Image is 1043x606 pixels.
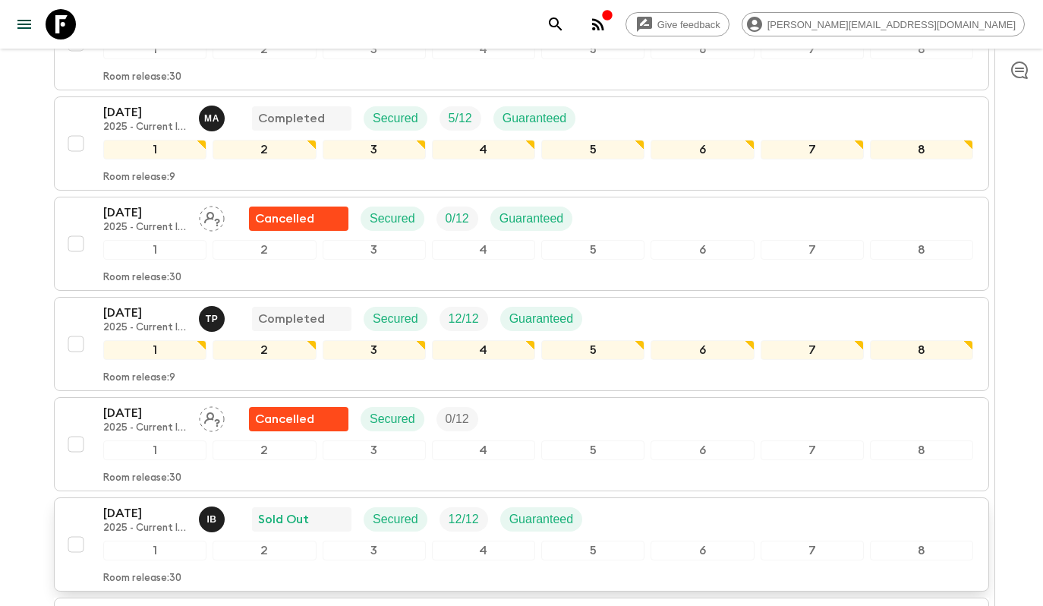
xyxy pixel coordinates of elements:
[373,510,418,529] p: Secured
[103,172,175,184] p: Room release: 9
[541,440,644,460] div: 5
[199,411,225,423] span: Assign pack leader
[651,39,754,59] div: 6
[432,541,535,560] div: 4
[206,513,216,526] p: I B
[761,240,864,260] div: 7
[103,222,187,234] p: 2025 - Current Itinerary
[436,207,478,231] div: Trip Fill
[213,440,316,460] div: 2
[440,106,481,131] div: Trip Fill
[199,511,228,523] span: Ivica Burić
[761,340,864,360] div: 7
[761,440,864,460] div: 7
[870,440,973,460] div: 8
[54,96,989,191] button: [DATE]2025 - Current ItineraryMargareta Andrea VrkljanCompletedSecuredTrip FillGuaranteed12345678...
[103,422,187,434] p: 2025 - Current Itinerary
[440,507,488,532] div: Trip Fill
[103,573,181,585] p: Room release: 30
[54,497,989,592] button: [DATE]2025 - Current ItineraryIvica BurićSold OutSecuredTrip FillGuaranteed12345678Room release:30
[103,504,187,522] p: [DATE]
[103,140,206,159] div: 1
[625,12,729,36] a: Give feedback
[103,240,206,260] div: 1
[432,340,535,360] div: 4
[361,407,424,431] div: Secured
[373,109,418,128] p: Secured
[255,410,314,428] p: Cancelled
[541,240,644,260] div: 5
[449,510,479,529] p: 12 / 12
[651,140,754,159] div: 6
[103,322,187,334] p: 2025 - Current Itinerary
[541,140,644,159] div: 5
[499,210,564,228] p: Guaranteed
[870,240,973,260] div: 8
[761,140,864,159] div: 7
[199,311,228,323] span: Tomislav Petrović
[446,410,469,428] p: 0 / 12
[249,207,348,231] div: Flash Pack cancellation
[449,310,479,328] p: 12 / 12
[436,407,478,431] div: Trip Fill
[103,304,187,322] p: [DATE]
[370,410,415,428] p: Secured
[103,541,206,560] div: 1
[103,272,181,284] p: Room release: 30
[651,240,754,260] div: 6
[213,240,316,260] div: 2
[213,140,316,159] div: 2
[103,340,206,360] div: 1
[103,440,206,460] div: 1
[509,310,574,328] p: Guaranteed
[199,110,228,122] span: Margareta Andrea Vrkljan
[103,404,187,422] p: [DATE]
[432,39,535,59] div: 4
[103,103,187,122] p: [DATE]
[651,440,754,460] div: 6
[649,19,729,30] span: Give feedback
[440,307,488,331] div: Trip Fill
[258,310,325,328] p: Completed
[54,397,989,491] button: [DATE]2025 - Current ItineraryAssign pack leaderFlash Pack cancellationSecuredTrip Fill12345678Ro...
[103,204,187,222] p: [DATE]
[258,510,309,529] p: Sold Out
[255,210,314,228] p: Cancelled
[103,122,187,134] p: 2025 - Current Itinerary
[432,140,535,159] div: 4
[870,140,973,159] div: 8
[323,240,426,260] div: 3
[540,9,571,39] button: search adventures
[870,340,973,360] div: 8
[103,372,175,384] p: Room release: 9
[432,240,535,260] div: 4
[364,507,427,532] div: Secured
[323,541,426,560] div: 3
[364,307,427,331] div: Secured
[432,440,535,460] div: 4
[446,210,469,228] p: 0 / 12
[199,507,228,532] button: IB
[651,541,754,560] div: 6
[870,39,973,59] div: 8
[541,39,644,59] div: 5
[509,510,574,529] p: Guaranteed
[323,140,426,159] div: 3
[54,197,989,291] button: [DATE]2025 - Current ItineraryAssign pack leaderFlash Pack cancellationSecuredTrip FillGuaranteed...
[54,297,989,391] button: [DATE]2025 - Current ItineraryTomislav PetrovićCompletedSecuredTrip FillGuaranteed12345678Room re...
[742,12,1025,36] div: [PERSON_NAME][EMAIL_ADDRESS][DOMAIN_NAME]
[449,109,472,128] p: 5 / 12
[870,541,973,560] div: 8
[651,340,754,360] div: 6
[103,71,181,84] p: Room release: 30
[323,440,426,460] div: 3
[323,340,426,360] div: 3
[364,106,427,131] div: Secured
[199,210,225,223] span: Assign pack leader
[213,340,316,360] div: 2
[103,39,206,59] div: 1
[249,407,348,431] div: Flash Pack cancellation
[361,207,424,231] div: Secured
[323,39,426,59] div: 3
[759,19,1024,30] span: [PERSON_NAME][EMAIL_ADDRESS][DOMAIN_NAME]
